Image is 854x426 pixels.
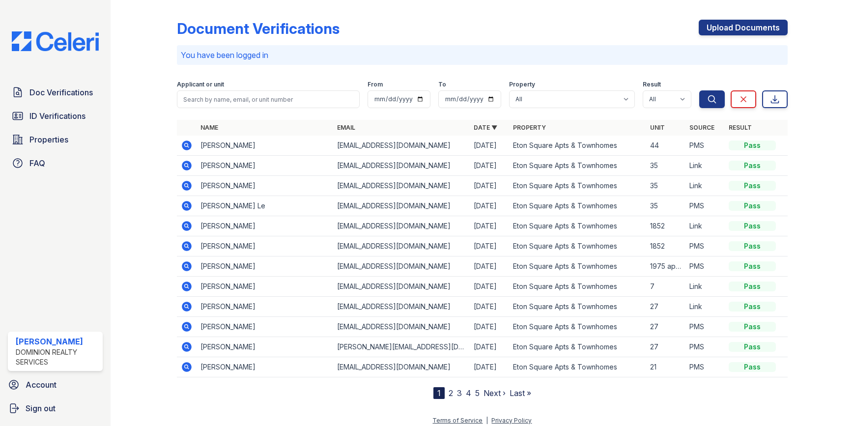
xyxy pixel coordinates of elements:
[197,176,333,196] td: [PERSON_NAME]
[181,49,783,61] p: You have been logged in
[646,236,685,256] td: 1852
[729,322,776,332] div: Pass
[486,417,488,424] div: |
[197,156,333,176] td: [PERSON_NAME]
[470,256,509,277] td: [DATE]
[177,20,340,37] div: Document Verifications
[337,124,355,131] a: Email
[26,402,56,414] span: Sign out
[729,181,776,191] div: Pass
[457,388,462,398] a: 3
[433,387,445,399] div: 1
[470,277,509,297] td: [DATE]
[475,388,480,398] a: 5
[491,417,532,424] a: Privacy Policy
[438,81,446,88] label: To
[26,379,57,391] span: Account
[474,124,497,131] a: Date ▼
[333,236,470,256] td: [EMAIL_ADDRESS][DOMAIN_NAME]
[177,90,359,108] input: Search by name, email, or unit number
[197,277,333,297] td: [PERSON_NAME]
[484,388,506,398] a: Next ›
[333,196,470,216] td: [EMAIL_ADDRESS][DOMAIN_NAME]
[646,256,685,277] td: 1975 apt 35
[646,337,685,357] td: 27
[509,236,646,256] td: Eton Square Apts & Townhomes
[333,317,470,337] td: [EMAIL_ADDRESS][DOMAIN_NAME]
[646,136,685,156] td: 44
[197,357,333,377] td: [PERSON_NAME]
[197,236,333,256] td: [PERSON_NAME]
[729,161,776,170] div: Pass
[689,124,714,131] a: Source
[646,297,685,317] td: 27
[646,277,685,297] td: 7
[729,221,776,231] div: Pass
[685,337,725,357] td: PMS
[509,277,646,297] td: Eton Square Apts & Townhomes
[729,241,776,251] div: Pass
[368,81,383,88] label: From
[197,136,333,156] td: [PERSON_NAME]
[197,317,333,337] td: [PERSON_NAME]
[333,136,470,156] td: [EMAIL_ADDRESS][DOMAIN_NAME]
[509,156,646,176] td: Eton Square Apts & Townhomes
[685,256,725,277] td: PMS
[646,317,685,337] td: 27
[729,302,776,312] div: Pass
[685,156,725,176] td: Link
[470,196,509,216] td: [DATE]
[4,398,107,418] a: Sign out
[646,156,685,176] td: 35
[729,201,776,211] div: Pass
[29,110,85,122] span: ID Verifications
[4,31,107,51] img: CE_Logo_Blue-a8612792a0a2168367f1c8372b55b34899dd931a85d93a1a3d3e32e68fde9ad4.png
[8,153,103,173] a: FAQ
[729,362,776,372] div: Pass
[643,81,661,88] label: Result
[333,277,470,297] td: [EMAIL_ADDRESS][DOMAIN_NAME]
[470,317,509,337] td: [DATE]
[333,156,470,176] td: [EMAIL_ADDRESS][DOMAIN_NAME]
[729,141,776,150] div: Pass
[685,236,725,256] td: PMS
[466,388,471,398] a: 4
[470,357,509,377] td: [DATE]
[510,388,531,398] a: Last »
[470,136,509,156] td: [DATE]
[449,388,453,398] a: 2
[197,337,333,357] td: [PERSON_NAME]
[29,157,45,169] span: FAQ
[729,282,776,291] div: Pass
[200,124,218,131] a: Name
[470,337,509,357] td: [DATE]
[4,375,107,395] a: Account
[8,106,103,126] a: ID Verifications
[685,196,725,216] td: PMS
[646,357,685,377] td: 21
[729,342,776,352] div: Pass
[685,297,725,317] td: Link
[197,256,333,277] td: [PERSON_NAME]
[509,317,646,337] td: Eton Square Apts & Townhomes
[509,357,646,377] td: Eton Square Apts & Townhomes
[685,216,725,236] td: Link
[197,196,333,216] td: [PERSON_NAME] Le
[685,277,725,297] td: Link
[333,357,470,377] td: [EMAIL_ADDRESS][DOMAIN_NAME]
[333,176,470,196] td: [EMAIL_ADDRESS][DOMAIN_NAME]
[29,86,93,98] span: Doc Verifications
[685,317,725,337] td: PMS
[729,261,776,271] div: Pass
[509,176,646,196] td: Eton Square Apts & Townhomes
[333,256,470,277] td: [EMAIL_ADDRESS][DOMAIN_NAME]
[470,216,509,236] td: [DATE]
[333,216,470,236] td: [EMAIL_ADDRESS][DOMAIN_NAME]
[197,297,333,317] td: [PERSON_NAME]
[509,81,535,88] label: Property
[470,236,509,256] td: [DATE]
[16,336,99,347] div: [PERSON_NAME]
[729,124,752,131] a: Result
[699,20,788,35] a: Upload Documents
[177,81,224,88] label: Applicant or unit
